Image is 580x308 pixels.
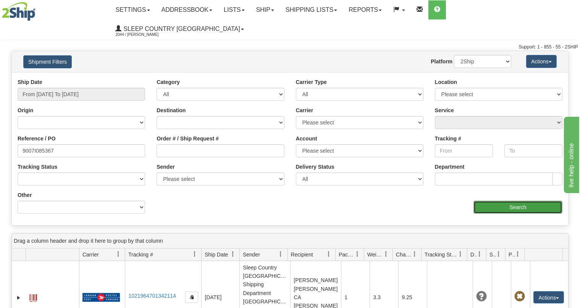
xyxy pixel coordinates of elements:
[15,294,23,302] a: Expand
[291,251,313,258] span: Recipient
[110,0,156,19] a: Settings
[275,248,288,261] a: Sender filter column settings
[157,106,186,114] label: Destination
[380,248,393,261] a: Weight filter column settings
[128,293,176,299] a: 1021964701342114
[122,26,240,32] span: Sleep Country [GEOGRAPHIC_DATA]
[435,144,493,157] input: From
[296,163,334,171] label: Delivery Status
[322,248,335,261] a: Recipient filter column settings
[351,248,364,261] a: Packages filter column settings
[157,163,174,171] label: Sender
[339,251,355,258] span: Packages
[116,31,173,39] span: 2044 / [PERSON_NAME]
[18,163,57,171] label: Tracking Status
[296,135,317,142] label: Account
[367,251,383,258] span: Weight
[509,251,515,258] span: Pickup Status
[82,251,99,258] span: Carrier
[18,135,56,142] label: Reference / PO
[454,248,467,261] a: Tracking Status filter column settings
[296,106,313,114] label: Carrier
[157,135,219,142] label: Order # / Ship Request #
[112,248,125,261] a: Carrier filter column settings
[473,201,562,214] input: Search
[396,251,412,258] span: Charge
[562,115,579,193] iframe: chat widget
[435,135,461,142] label: Tracking #
[226,248,239,261] a: Ship Date filter column settings
[128,251,153,258] span: Tracking #
[492,248,505,261] a: Shipment Issues filter column settings
[243,251,260,258] span: Sender
[188,248,201,261] a: Tracking # filter column settings
[343,0,388,19] a: Reports
[157,78,180,86] label: Category
[514,291,525,302] span: Pickup Not Assigned
[18,191,32,199] label: Other
[18,106,33,114] label: Origin
[2,2,36,21] img: logo2044.jpg
[6,5,71,14] div: live help - online
[82,293,120,302] img: 20 - Canada Post
[185,292,198,303] button: Copy to clipboard
[110,19,250,39] a: Sleep Country [GEOGRAPHIC_DATA] 2044 / [PERSON_NAME]
[526,55,557,68] button: Actions
[533,291,564,303] button: Actions
[431,58,452,65] label: Platform
[408,248,421,261] a: Charge filter column settings
[18,78,42,86] label: Ship Date
[435,163,465,171] label: Department
[470,251,477,258] span: Delivery Status
[12,234,568,248] div: grid grouping header
[205,251,228,258] span: Ship Date
[218,0,250,19] a: Lists
[435,78,457,86] label: Location
[23,55,72,68] button: Shipment Filters
[476,291,487,302] span: Unknown
[435,106,454,114] label: Service
[425,251,458,258] span: Tracking Status
[511,248,524,261] a: Pickup Status filter column settings
[156,0,218,19] a: Addressbook
[504,144,562,157] input: To
[473,248,486,261] a: Delivery Status filter column settings
[29,291,37,303] a: Label
[280,0,343,19] a: Shipping lists
[250,0,280,19] a: Ship
[296,78,327,86] label: Carrier Type
[2,44,578,50] div: Support: 1 - 855 - 55 - 2SHIP
[490,251,496,258] span: Shipment Issues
